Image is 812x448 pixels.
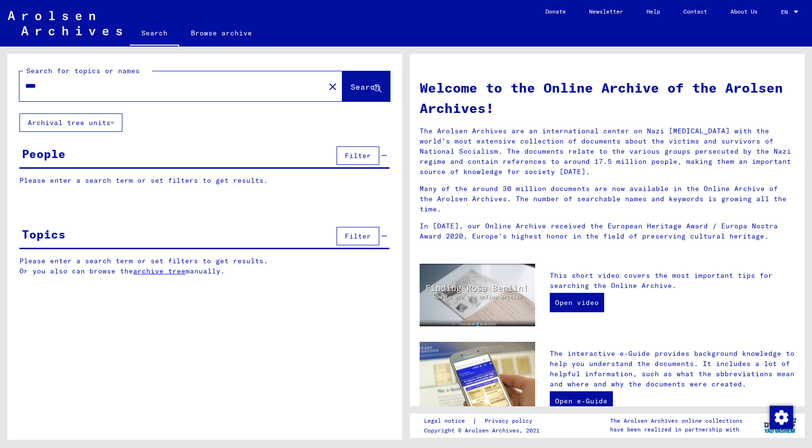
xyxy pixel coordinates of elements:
img: eguide.jpg [420,342,535,419]
mat-label: Search for topics or names [26,66,140,75]
p: Please enter a search term or set filters to get results. [19,176,389,186]
a: Open e-Guide [550,391,613,411]
button: Archival tree units [19,113,122,132]
img: yv_logo.png [762,413,798,437]
p: Copyright © Arolsen Archives, 2021 [424,426,544,435]
img: Change consent [770,406,793,429]
a: Search [130,21,179,47]
div: People [22,145,66,162]
p: Many of the around 30 million documents are now available in the Online Archive of the Arolsen Ar... [420,184,795,214]
a: Browse archive [179,21,264,45]
button: Filter [337,146,379,165]
div: Change consent [769,405,793,429]
p: In [DATE], our Online Archive received the European Heritage Award / Europa Nostra Award 2020, Eu... [420,221,795,241]
div: Topics [22,225,66,243]
p: This short video covers the most important tips for searching the Online Archive. [550,271,795,291]
button: Filter [337,227,379,245]
p: have been realized in partnership with [610,425,743,434]
mat-icon: close [327,81,338,93]
span: Filter [345,232,371,240]
img: video.jpg [420,264,535,326]
span: EN [781,9,792,16]
a: Privacy policy [477,416,544,426]
span: Search [351,82,380,92]
div: | [424,416,544,426]
p: The Arolsen Archives are an international center on Nazi [MEDICAL_DATA] with the world’s most ext... [420,126,795,177]
p: The interactive e-Guide provides background knowledge to help you understand the documents. It in... [550,349,795,389]
span: Filter [345,151,371,160]
a: Open video [550,293,604,312]
a: archive tree [133,267,186,275]
img: Arolsen_neg.svg [8,11,122,35]
p: Please enter a search term or set filters to get results. Or you also can browse the manually. [19,256,390,276]
button: Search [342,71,390,101]
p: The Arolsen Archives online collections [610,416,743,425]
h1: Welcome to the Online Archive of the Arolsen Archives! [420,78,795,118]
button: Clear [323,77,342,96]
a: Legal notice [424,416,473,426]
